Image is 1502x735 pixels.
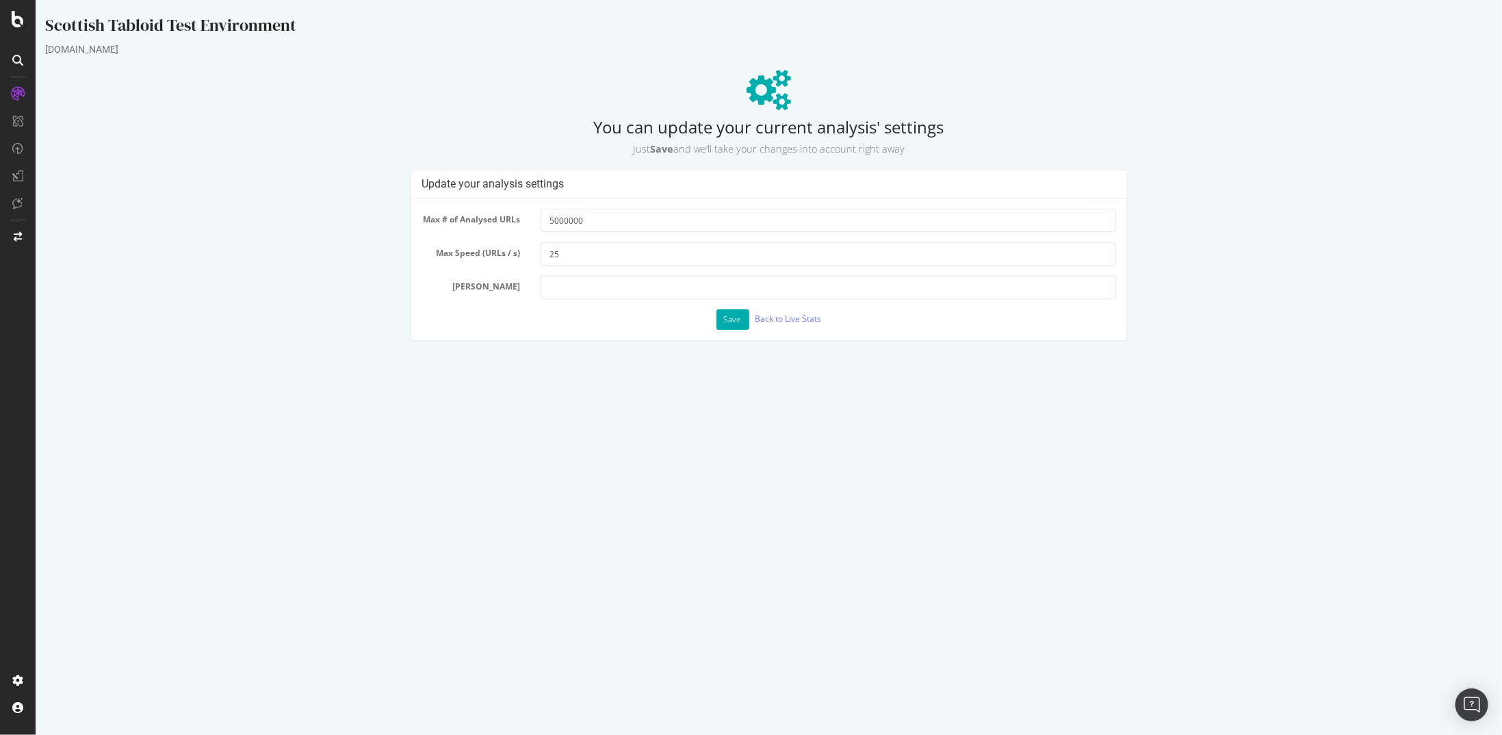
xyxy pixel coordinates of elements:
button: Save [681,309,714,330]
h4: Update your analysis settings [386,177,1081,191]
strong: Save [614,142,638,155]
h2: You can update your current analysis' settings [10,118,1457,156]
a: Back to Live Stats [720,313,786,325]
small: Just and we’ll take your changes into account right away [597,142,869,155]
div: Scottish Tabloid Test Environment [10,14,1457,42]
div: [DOMAIN_NAME] [10,42,1457,56]
label: [PERSON_NAME] [376,276,495,292]
div: Open Intercom Messenger [1455,688,1488,721]
label: Max # of Analysed URLs [376,209,495,225]
label: Max Speed (URLs / s) [376,242,495,259]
